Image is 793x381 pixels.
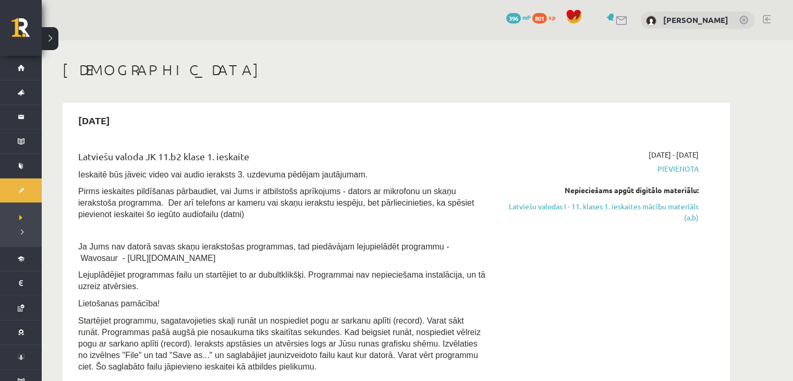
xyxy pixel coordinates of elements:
span: Pirms ieskaites pildīšanas pārbaudiet, vai Jums ir atbilstošs aprīkojums - dators ar mikrofonu un... [78,187,474,219]
span: Ja Jums nav datorā savas skaņu ierakstošas programmas, tad piedāvājam lejupielādēt programmu - Wa... [78,242,449,263]
a: 396 mP [506,13,531,21]
span: Pievienota [502,163,699,174]
span: Ieskaitē būs jāveic video vai audio ieraksts 3. uzdevuma pēdējam jautājumam. [78,170,368,179]
span: 801 [532,13,547,23]
span: [DATE] - [DATE] [649,149,699,160]
a: Rīgas 1. Tālmācības vidusskola [11,18,42,44]
span: 396 [506,13,521,23]
a: [PERSON_NAME] [663,15,728,25]
span: mP [522,13,531,21]
span: Lietošanas pamācība! [78,299,160,308]
h1: [DEMOGRAPHIC_DATA] [63,61,730,79]
div: Nepieciešams apgūt digitālo materiālu: [502,185,699,196]
span: xp [548,13,555,21]
span: Startējiet programmu, sagatavojieties skaļi runāt un nospiediet pogu ar sarkanu aplīti (record). ... [78,316,481,371]
span: Lejuplādējiet programmas failu un startējiet to ar dubultklikšķi. Programmai nav nepieciešama ins... [78,270,485,291]
img: Elizabete Melngalve [646,16,656,26]
a: Latviešu valodas I - 11. klases 1. ieskaites mācību materiāls (a,b) [502,201,699,223]
div: Latviešu valoda JK 11.b2 klase 1. ieskaite [78,149,486,169]
h2: [DATE] [68,108,120,133]
a: 801 xp [532,13,560,21]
